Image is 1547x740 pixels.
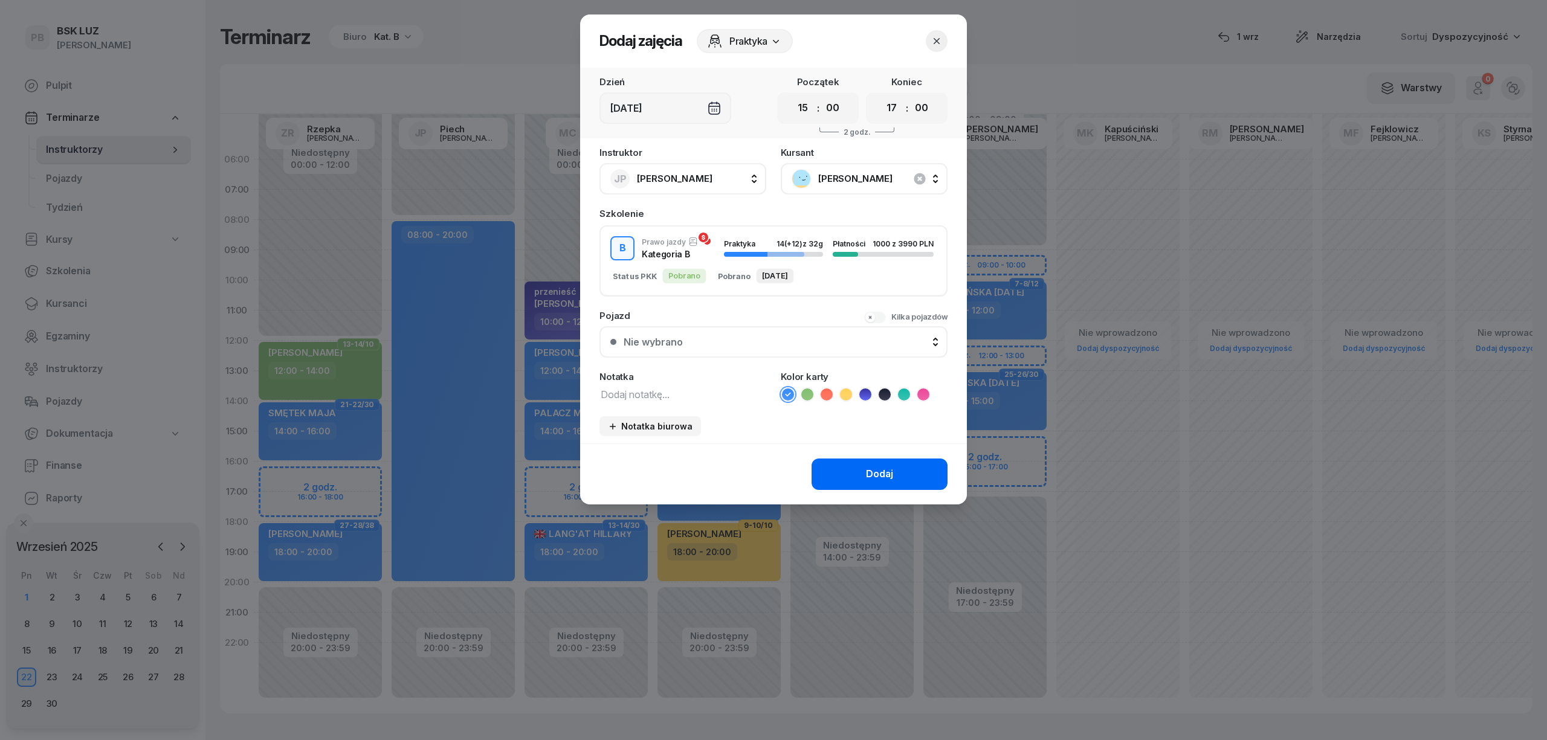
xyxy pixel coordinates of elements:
[729,34,767,48] span: Praktyka
[812,458,948,490] button: Dodaj
[608,421,693,431] div: Notatka biurowa
[762,270,787,282] span: [DATE]
[599,326,948,358] button: Nie wybrano
[637,173,712,184] span: [PERSON_NAME]
[601,227,946,295] button: BPrawo jazdyKategoria BPraktyka14(+12)z 32gPłatności1000 z 3990 PLNStatus PKKPobranoPobrano[DATE]
[866,466,893,482] div: Dodaj
[624,337,683,347] div: Nie wybrano
[817,101,819,115] div: :
[599,31,682,51] h2: Dodaj zajęcia
[599,416,701,436] button: Notatka biurowa
[833,240,873,248] div: Płatności
[718,270,751,282] div: Pobrano
[724,239,755,248] span: Praktyka
[777,240,823,248] div: 14 z 32g
[784,239,803,248] span: (+12)
[613,270,657,282] div: Status PKK
[614,174,627,184] span: JP
[864,311,948,323] button: Kilka pojazdów
[662,269,706,283] div: Pobrano
[599,163,766,195] button: JP[PERSON_NAME]
[891,311,948,323] div: Kilka pojazdów
[906,101,908,115] div: :
[818,171,937,187] span: [PERSON_NAME]
[873,240,934,248] div: 1000 z 3990 PLN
